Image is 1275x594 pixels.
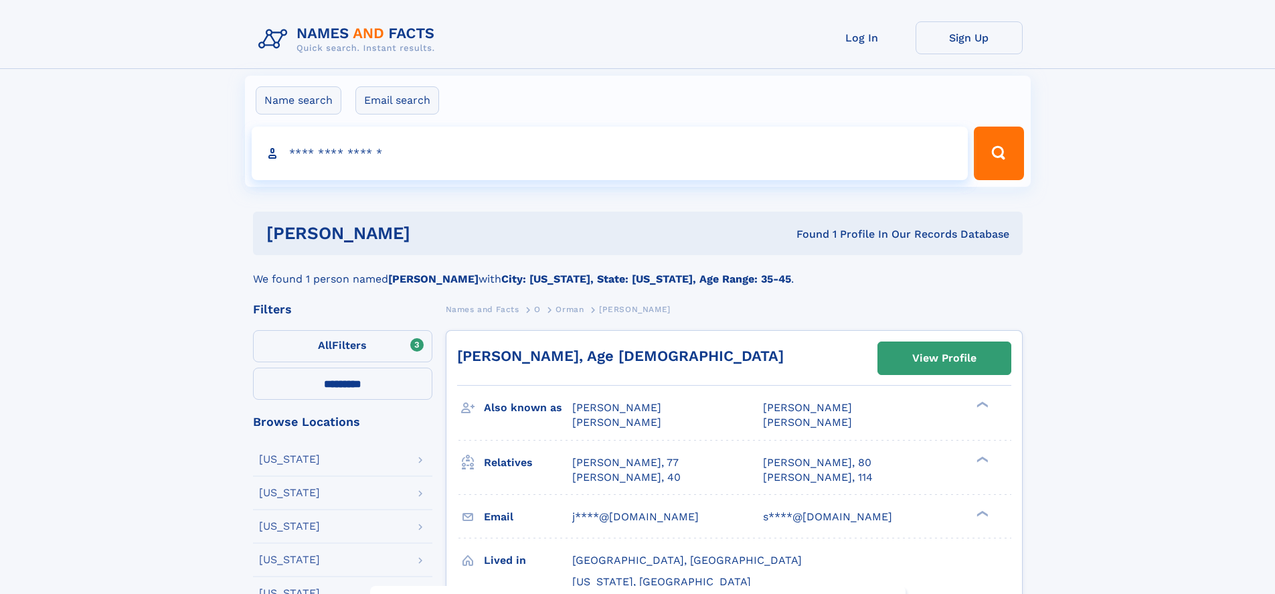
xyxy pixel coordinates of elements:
[556,301,584,317] a: Orman
[912,343,976,374] div: View Profile
[763,455,871,470] a: [PERSON_NAME], 80
[266,225,604,242] h1: [PERSON_NAME]
[259,521,320,532] div: [US_STATE]
[974,127,1023,180] button: Search Button
[763,401,852,414] span: [PERSON_NAME]
[878,342,1011,374] a: View Profile
[256,86,341,115] label: Name search
[253,255,1023,287] div: We found 1 person named with .
[572,401,661,414] span: [PERSON_NAME]
[603,227,1009,242] div: Found 1 Profile In Our Records Database
[484,451,572,474] h3: Relatives
[534,305,541,314] span: O
[259,554,320,565] div: [US_STATE]
[484,506,572,528] h3: Email
[534,301,541,317] a: O
[556,305,584,314] span: Orman
[763,416,852,429] span: [PERSON_NAME]
[259,488,320,498] div: [US_STATE]
[916,21,1023,54] a: Sign Up
[973,400,989,409] div: ❯
[809,21,916,54] a: Log In
[572,455,679,470] a: [PERSON_NAME], 77
[501,273,791,285] b: City: [US_STATE], State: [US_STATE], Age Range: 35-45
[318,339,332,352] span: All
[973,509,989,518] div: ❯
[572,554,802,567] span: [GEOGRAPHIC_DATA], [GEOGRAPHIC_DATA]
[572,575,751,588] span: [US_STATE], [GEOGRAPHIC_DATA]
[253,21,446,58] img: Logo Names and Facts
[253,330,432,362] label: Filters
[253,303,432,315] div: Filters
[599,305,671,314] span: [PERSON_NAME]
[252,127,968,180] input: search input
[973,455,989,463] div: ❯
[484,396,572,419] h3: Also known as
[484,549,572,572] h3: Lived in
[355,86,439,115] label: Email search
[763,470,873,485] a: [PERSON_NAME], 114
[253,416,432,428] div: Browse Locations
[259,454,320,465] div: [US_STATE]
[457,348,784,364] a: [PERSON_NAME], Age [DEMOGRAPHIC_DATA]
[388,273,479,285] b: [PERSON_NAME]
[446,301,519,317] a: Names and Facts
[572,416,661,429] span: [PERSON_NAME]
[572,470,681,485] a: [PERSON_NAME], 40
